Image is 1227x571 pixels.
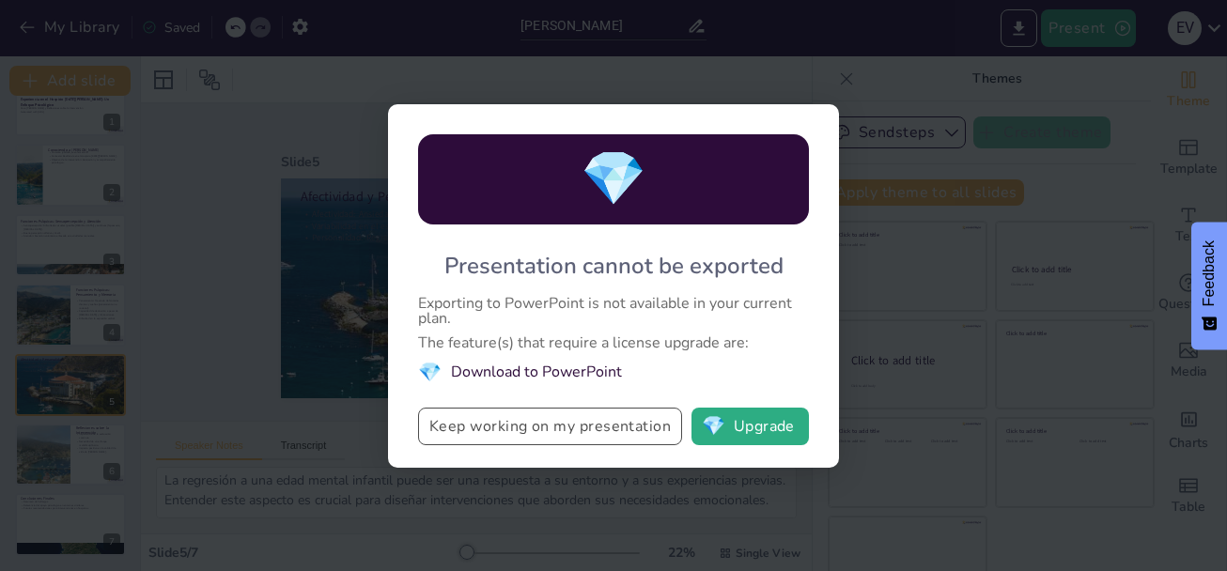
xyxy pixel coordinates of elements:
div: Presentation cannot be exported [444,251,784,281]
button: Feedback - Show survey [1191,222,1227,349]
button: diamondUpgrade [691,408,809,445]
button: Keep working on my presentation [418,408,682,445]
li: Download to PowerPoint [418,360,809,385]
span: diamond [581,143,646,215]
div: Exporting to PowerPoint is not available in your current plan. [418,296,809,326]
span: diamond [702,417,725,436]
span: Feedback [1201,240,1218,306]
div: The feature(s) that require a license upgrade are: [418,335,809,350]
span: diamond [418,360,442,385]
